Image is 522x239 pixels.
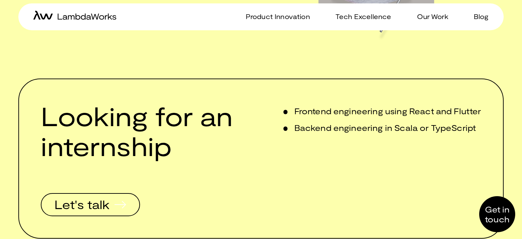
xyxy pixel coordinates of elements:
span: Let's talk [54,198,109,210]
a: home-icon [33,11,116,22]
a: Blog [466,12,489,21]
a: Product Innovation [238,12,310,21]
h1: Looking for an internship [41,101,233,160]
li: Backend engineering in Scala or TypeScript [283,123,481,140]
li: Frontend engineering using React and Flutter [283,106,481,123]
button: Let's talk [41,193,140,216]
p: Blog [474,12,489,21]
p: Tech Excellence [335,12,391,21]
p: Our Work [417,12,448,21]
a: Our Work [409,12,448,21]
a: Let's talk [41,193,233,216]
p: Product Innovation [246,12,310,21]
a: Tech Excellence [327,12,391,21]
